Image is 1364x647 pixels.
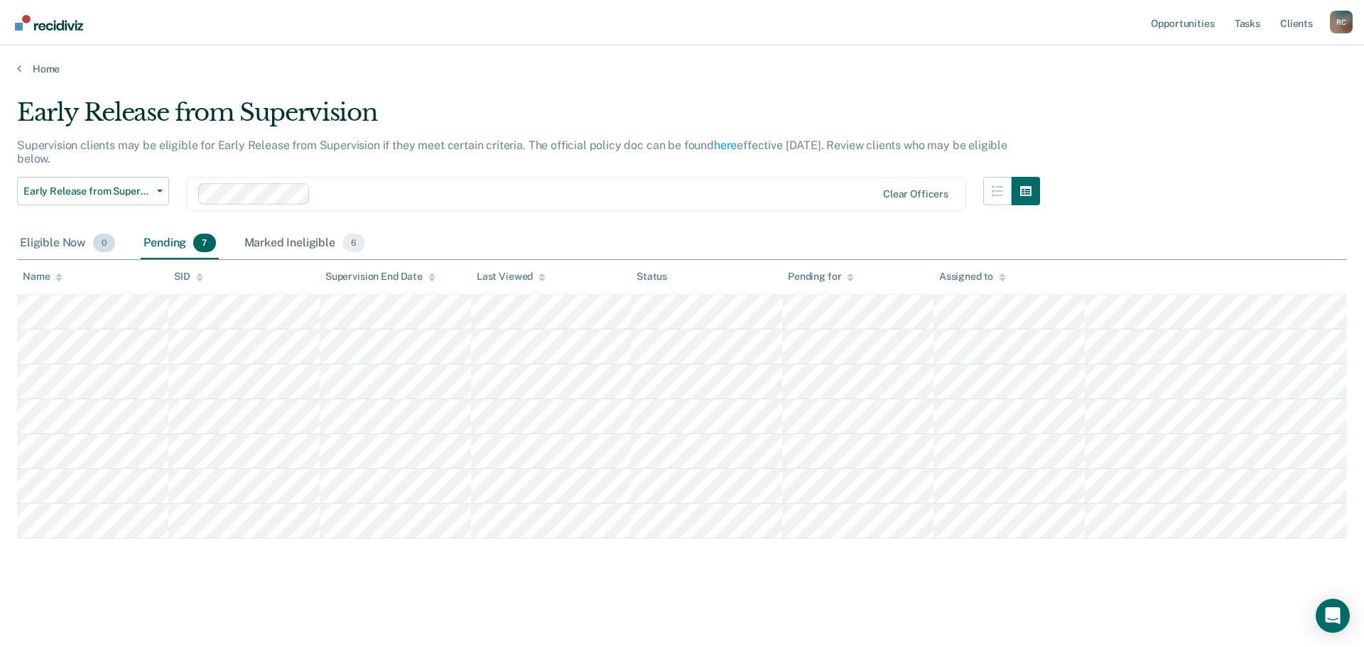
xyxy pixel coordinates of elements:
img: Recidiviz [15,15,83,31]
div: Early Release from Supervision [17,98,1040,138]
div: R C [1330,11,1353,33]
span: Early Release from Supervision [23,185,151,197]
a: Home [17,62,1347,75]
span: 6 [342,234,365,252]
span: 0 [93,234,115,252]
div: Last Viewed [477,271,546,283]
div: SID [174,271,203,283]
div: Marked Ineligible6 [242,228,369,259]
div: Assigned to [939,271,1006,283]
div: Eligible Now0 [17,228,118,259]
button: Profile dropdown button [1330,11,1353,33]
div: Supervision End Date [325,271,435,283]
a: here [714,138,737,152]
div: Open Intercom Messenger [1316,599,1350,633]
div: Pending for [788,271,854,283]
div: Name [23,271,63,283]
div: Clear officers [883,188,948,200]
p: Supervision clients may be eligible for Early Release from Supervision if they meet certain crite... [17,138,1007,165]
span: 7 [193,234,215,252]
div: Pending7 [141,228,218,259]
div: Status [637,271,667,283]
button: Early Release from Supervision [17,177,169,205]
